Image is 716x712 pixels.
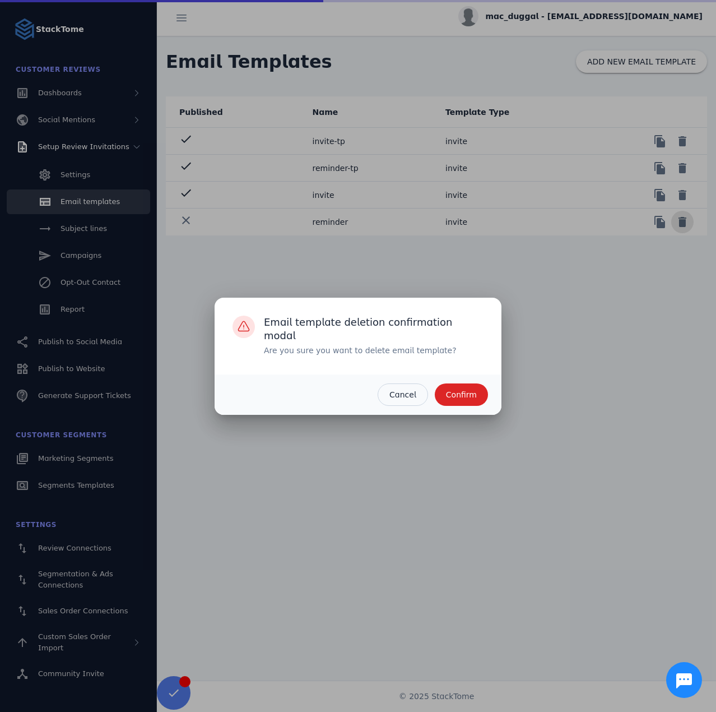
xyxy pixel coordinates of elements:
[264,345,457,357] div: Are you sure you want to delete email template?
[389,391,416,399] span: Cancel
[378,383,428,406] button: Cancel
[435,383,488,406] button: Confirm
[446,391,477,399] span: Confirm
[264,316,466,343] div: Email template deletion confirmation modal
